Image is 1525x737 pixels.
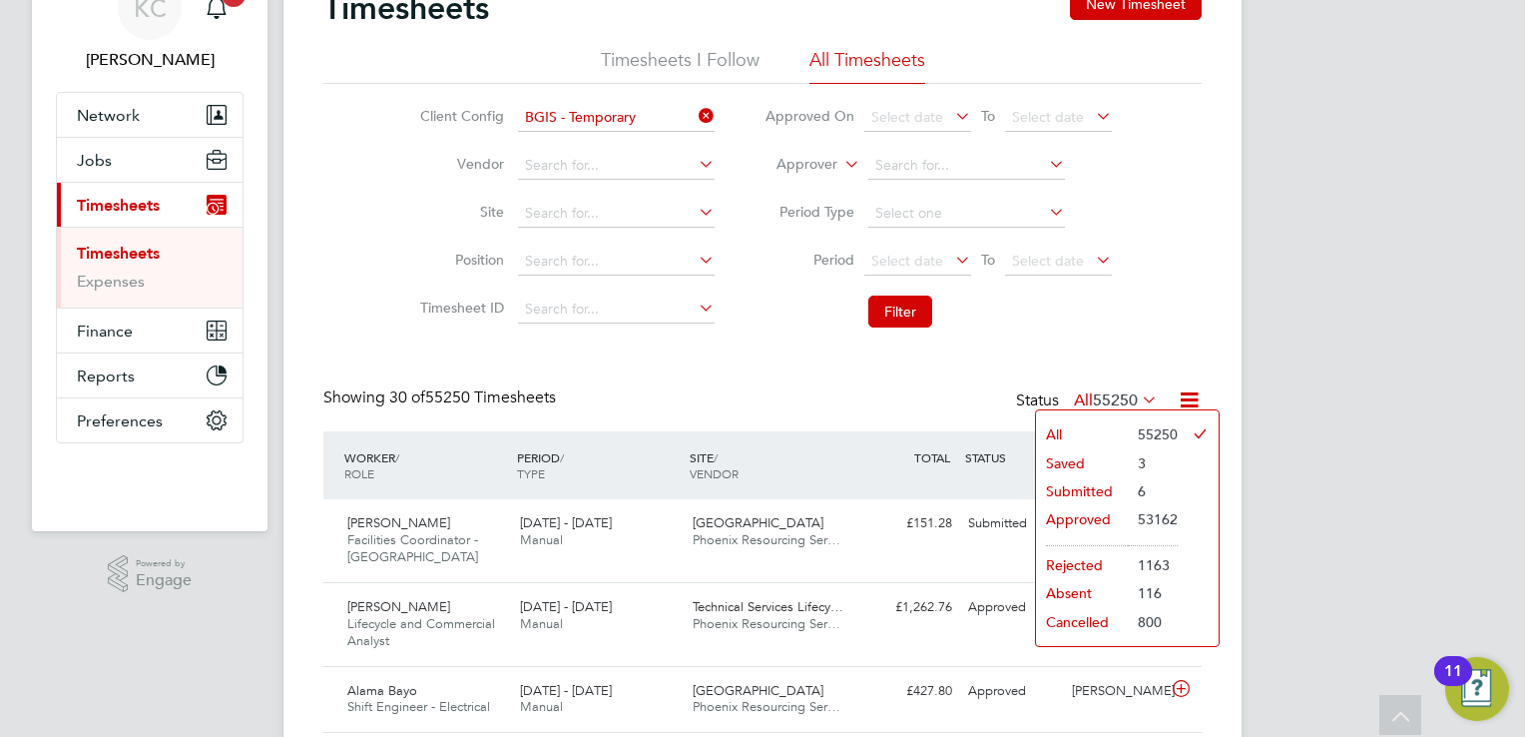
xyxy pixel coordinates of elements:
li: All [1036,420,1128,448]
span: 30 of [389,387,425,407]
button: Finance [57,309,243,353]
span: [DATE] - [DATE] [520,514,612,531]
span: Manual [520,698,563,715]
button: Timesheets [57,183,243,227]
li: Submitted [1036,477,1128,505]
span: Powered by [136,555,192,572]
button: Filter [868,296,932,328]
li: Saved [1036,449,1128,477]
span: Preferences [77,411,163,430]
div: [PERSON_NAME] [1064,675,1168,708]
span: Facilities Coordinator - [GEOGRAPHIC_DATA] [347,531,478,565]
span: / [395,449,399,465]
label: Period Type [764,203,854,221]
li: All Timesheets [809,48,925,84]
span: Select date [1012,252,1084,270]
div: Status [1016,387,1162,415]
div: Approved [960,591,1064,624]
span: [DATE] - [DATE] [520,598,612,615]
input: Search for... [868,152,1065,180]
li: 800 [1128,608,1178,636]
li: Rejected [1036,551,1128,579]
div: SITE [685,439,857,491]
span: Phoenix Resourcing Ser… [693,615,840,632]
button: Preferences [57,398,243,442]
span: Network [77,106,140,125]
li: 55250 [1128,420,1178,448]
label: Site [414,203,504,221]
label: Approver [748,155,837,175]
li: 1163 [1128,551,1178,579]
a: Timesheets [77,244,160,263]
span: Engage [136,572,192,589]
li: Cancelled [1036,608,1128,636]
li: 3 [1128,449,1178,477]
span: Alama Bayo [347,682,417,699]
span: Lifecycle and Commercial Analyst [347,615,495,649]
span: [DATE] - [DATE] [520,682,612,699]
span: [PERSON_NAME] [347,598,450,615]
span: Manual [520,615,563,632]
div: STATUS [960,439,1064,475]
div: £1,262.76 [856,591,960,624]
span: VENDOR [690,465,739,481]
span: Select date [1012,108,1084,126]
span: Select date [871,252,943,270]
div: £427.80 [856,675,960,708]
li: Approved [1036,505,1128,533]
span: Manual [520,531,563,548]
img: fastbook-logo-retina.png [57,463,244,495]
span: Technical Services Lifecy… [693,598,843,615]
span: Finance [77,322,133,341]
button: Open Resource Center, 11 new notifications [1445,657,1509,721]
li: 116 [1128,579,1178,607]
label: Timesheet ID [414,299,504,317]
input: Search for... [518,152,715,180]
span: [GEOGRAPHIC_DATA] [693,682,823,699]
button: Jobs [57,138,243,182]
span: ROLE [344,465,374,481]
span: To [975,247,1001,273]
span: 55250 [1093,390,1138,410]
li: Absent [1036,579,1128,607]
span: TOTAL [914,449,950,465]
span: Timesheets [77,196,160,215]
span: Reports [77,367,135,385]
span: Select date [871,108,943,126]
div: Showing [323,387,560,408]
span: To [975,103,1001,129]
span: Phoenix Resourcing Ser… [693,531,840,548]
div: Submitted [960,507,1064,540]
span: / [560,449,564,465]
span: TYPE [517,465,545,481]
span: 55250 Timesheets [389,387,556,407]
input: Search for... [518,200,715,228]
input: Select one [868,200,1065,228]
li: 53162 [1128,505,1178,533]
a: Expenses [77,272,145,291]
span: Kay Cronin [56,48,244,72]
a: Powered byEngage [108,555,193,593]
span: Phoenix Resourcing Ser… [693,698,840,715]
label: Vendor [414,155,504,173]
span: Jobs [77,151,112,170]
label: Position [414,251,504,269]
div: WORKER [339,439,512,491]
div: £151.28 [856,507,960,540]
div: 11 [1444,671,1462,697]
div: Timesheets [57,227,243,308]
span: / [714,449,718,465]
span: Shift Engineer - Electrical [347,698,490,715]
label: All [1074,390,1158,410]
span: [PERSON_NAME] [347,514,450,531]
span: [GEOGRAPHIC_DATA] [693,514,823,531]
label: Period [764,251,854,269]
button: Reports [57,354,243,397]
div: Approved [960,675,1064,708]
label: Client Config [414,107,504,125]
button: Network [57,93,243,137]
label: Approved On [764,107,854,125]
li: 6 [1128,477,1178,505]
input: Search for... [518,104,715,132]
div: PERIOD [512,439,685,491]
